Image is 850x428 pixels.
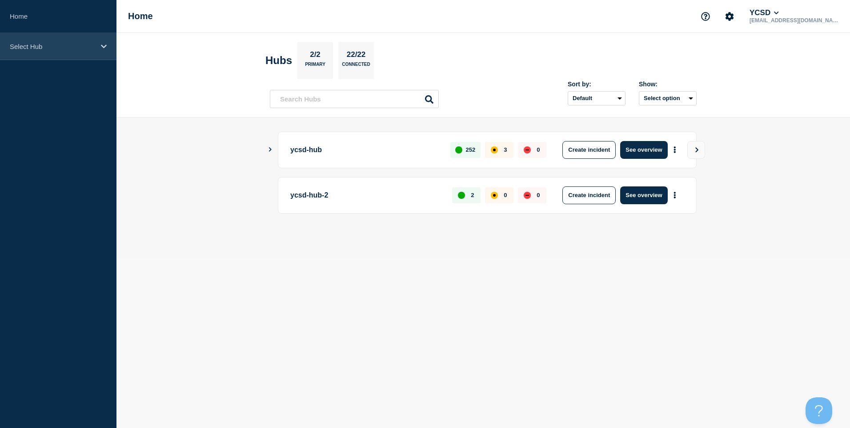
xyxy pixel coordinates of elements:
[504,146,507,153] p: 3
[669,187,681,203] button: More actions
[669,141,681,158] button: More actions
[537,192,540,198] p: 0
[524,146,531,153] div: down
[290,141,440,159] p: ycsd-hub
[270,90,439,108] input: Search Hubs
[720,7,739,26] button: Account settings
[748,17,840,24] p: [EMAIL_ADDRESS][DOMAIN_NAME]
[10,43,95,50] p: Select Hub
[455,146,462,153] div: up
[305,62,325,71] p: Primary
[343,50,369,62] p: 22/22
[620,186,667,204] button: See overview
[639,91,697,105] button: Select option
[696,7,715,26] button: Support
[491,192,498,199] div: affected
[620,141,667,159] button: See overview
[466,146,476,153] p: 252
[524,192,531,199] div: down
[491,146,498,153] div: affected
[562,141,616,159] button: Create incident
[639,81,697,88] div: Show:
[265,54,292,67] h2: Hubs
[307,50,324,62] p: 2/2
[687,141,705,159] button: View
[458,192,465,199] div: up
[268,146,273,153] button: Show Connected Hubs
[568,91,625,105] select: Sort by
[290,186,442,204] p: ycsd-hub-2
[562,186,616,204] button: Create incident
[537,146,540,153] p: 0
[806,397,832,424] iframe: Help Scout Beacon - Open
[342,62,370,71] p: Connected
[128,11,153,21] h1: Home
[471,192,474,198] p: 2
[504,192,507,198] p: 0
[748,8,781,17] button: YCSD
[568,81,625,88] div: Sort by:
